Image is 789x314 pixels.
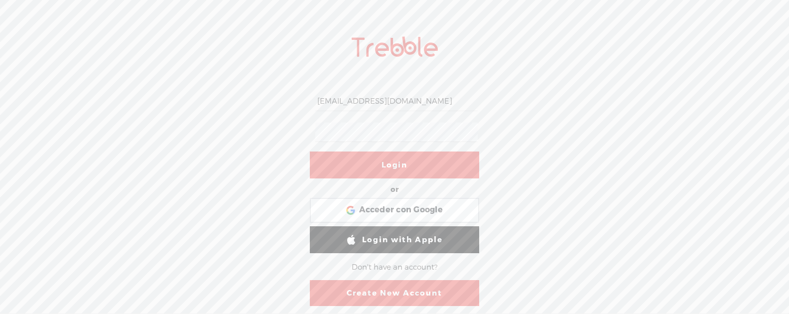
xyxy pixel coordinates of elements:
a: Login with Apple [310,226,479,253]
span: Acceder con Google [359,205,443,215]
a: Login [310,152,479,178]
div: Acceder con Google [310,198,479,223]
input: Username [315,92,477,111]
a: Create New Account [310,280,479,306]
div: or [391,182,398,198]
div: Don't have an account? [352,257,437,278]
